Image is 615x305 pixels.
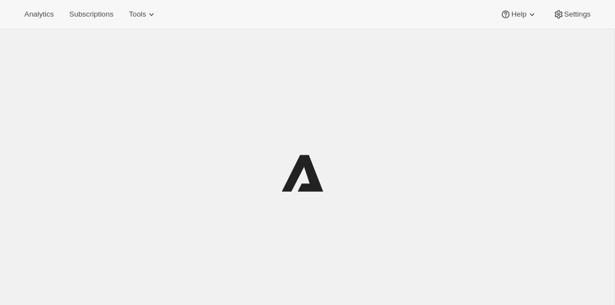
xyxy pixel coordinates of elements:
[69,10,113,19] span: Subscriptions
[564,10,591,19] span: Settings
[129,10,146,19] span: Tools
[18,7,60,22] button: Analytics
[511,10,526,19] span: Help
[546,7,597,22] button: Settings
[122,7,164,22] button: Tools
[62,7,120,22] button: Subscriptions
[24,10,54,19] span: Analytics
[493,7,544,22] button: Help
